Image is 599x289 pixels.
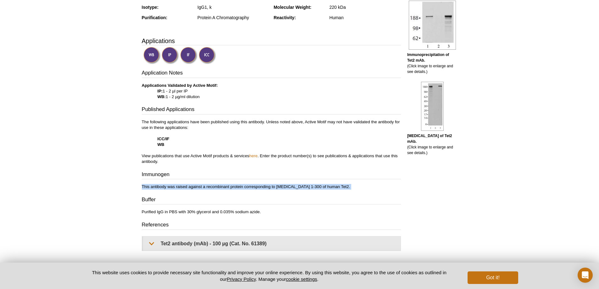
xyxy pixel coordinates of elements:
h3: Applications [142,36,401,46]
b: Applications Validated by Active Motif: [142,83,218,88]
h3: Buffer [142,196,401,205]
h3: Immunogen [142,171,401,180]
p: This antibody was raised against a recombinant protein corresponding to [MEDICAL_DATA] 1-300 of h... [142,184,401,190]
button: cookie settings [286,276,317,282]
summary: Tet2 antibody (mAb) - 100 µg (Cat. No. 61389) [143,236,401,251]
strong: Purification: [142,15,168,20]
img: Immunocytochemistry Validated [199,47,216,64]
p: Purified IgG in PBS with 30% glycerol and 0.035% sodium azide. [142,209,401,215]
p: This website uses cookies to provide necessary site functionality and improve your online experie... [81,269,458,282]
strong: Molecular Weight: [274,5,311,10]
div: IgG1, k [197,4,269,10]
img: Tet2 antibody (mAb) tested by immunoprecipitation. [409,1,456,50]
h3: Application Notes [142,69,401,78]
button: Got it! [468,271,518,284]
strong: WB [158,142,164,147]
div: Protein A Chromatography [197,15,269,20]
img: Immunofluorescence Validated [180,47,197,64]
p: 1 - 2 µl per IP 1 - 2 µg/ml dilution [142,83,401,100]
h3: Published Applications [142,106,401,114]
strong: ICC/IF [158,136,169,141]
strong: IP: [158,89,163,93]
div: 220 kDa [330,4,401,10]
b: Immunoprecipitation of Tet2 mAb. [407,53,449,63]
div: Open Intercom Messenger [578,268,593,283]
strong: WB: [158,94,166,99]
p: (Click image to enlarge and see details.) [407,52,458,75]
a: Privacy Policy [227,276,256,282]
img: Immunoprecipitation Validated [162,47,179,64]
p: The following applications have been published using this antibody. Unless noted above, Active Mo... [142,119,401,164]
b: [MEDICAL_DATA] of Tet2 mAb. [407,134,452,144]
a: here [249,153,258,158]
img: Tet2 antibody (mAb) tested by Western blot. [421,82,444,131]
h3: References [142,221,401,230]
strong: Reactivity: [274,15,296,20]
strong: Isotype: [142,5,159,10]
img: Western Blot Validated [143,47,161,64]
div: Human [330,15,401,20]
p: (Click image to enlarge and see details.) [407,133,458,156]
